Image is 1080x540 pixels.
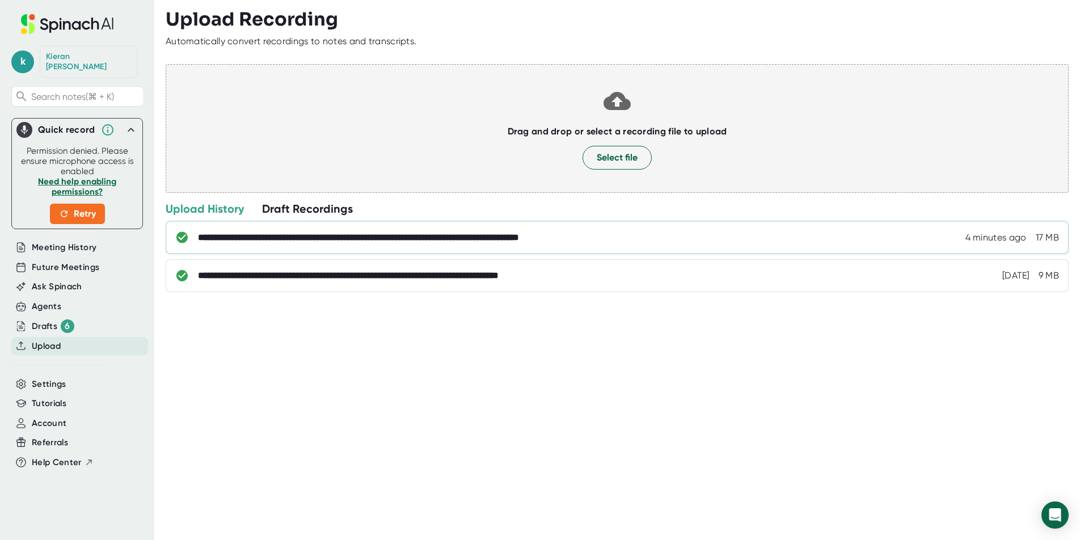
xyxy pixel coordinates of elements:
div: 6 [61,319,74,333]
b: Drag and drop or select a recording file to upload [508,126,727,137]
button: Help Center [32,456,94,469]
button: Referrals [32,436,68,449]
div: Quick record [16,119,138,141]
button: Tutorials [32,397,66,410]
span: k [11,50,34,73]
span: Select file [597,151,638,164]
span: Retry [59,207,96,221]
div: Permission denied. Please ensure microphone access is enabled [19,146,136,224]
div: 9/11/2025, 3:23:30 PM [965,232,1027,243]
button: Upload [32,340,61,353]
div: Drafts [32,319,74,333]
button: Drafts 6 [32,319,74,333]
div: 9/9/2025, 3:13:16 PM [1002,270,1030,281]
div: 9 MB [1039,270,1059,281]
div: Kieran Donohue [46,52,131,71]
button: Agents [32,300,61,313]
span: Help Center [32,456,82,469]
button: Select file [583,146,652,170]
button: Settings [32,378,66,391]
button: Meeting History [32,241,96,254]
div: Draft Recordings [262,201,353,216]
div: 17 MB [1036,232,1060,243]
div: Upload History [166,201,244,216]
button: Future Meetings [32,261,99,274]
h3: Upload Recording [166,9,1069,30]
div: Automatically convert recordings to notes and transcripts. [166,36,416,47]
div: Open Intercom Messenger [1041,501,1069,529]
span: Search notes (⌘ + K) [31,91,114,102]
a: Need help enabling permissions? [38,176,116,197]
button: Ask Spinach [32,280,82,293]
button: Account [32,417,66,430]
div: Quick record [38,124,95,136]
button: Retry [50,204,105,224]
